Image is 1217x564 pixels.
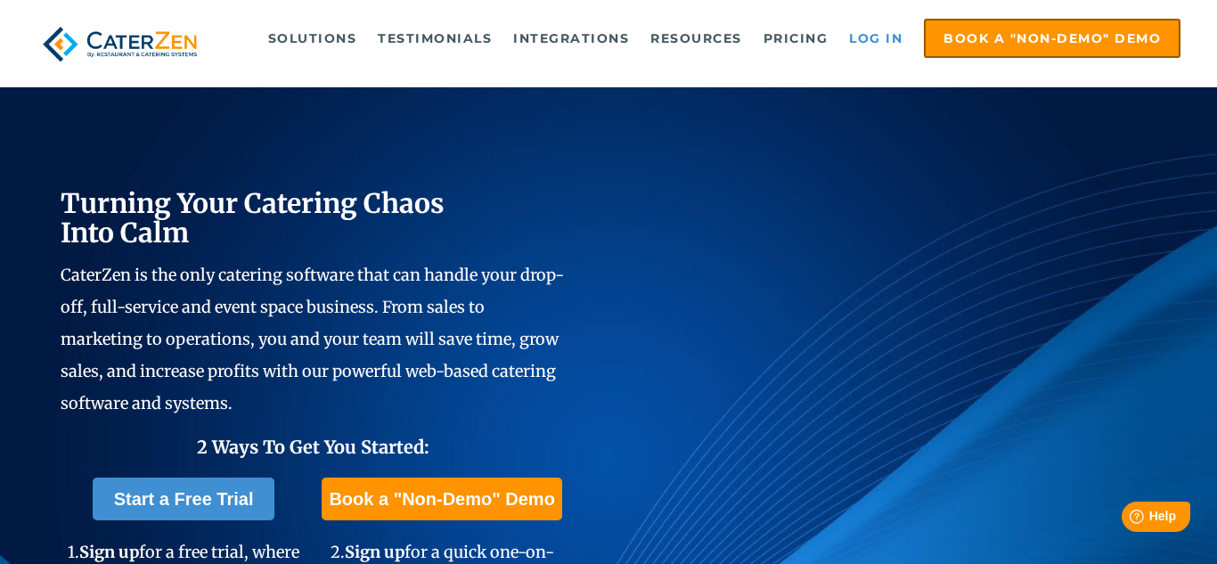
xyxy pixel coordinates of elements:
[93,478,275,520] a: Start a Free Trial
[840,20,911,56] a: Log in
[1058,495,1197,544] iframe: Help widget launcher
[322,478,561,520] a: Book a "Non-Demo" Demo
[641,20,751,56] a: Resources
[232,19,1180,58] div: Navigation Menu
[37,19,203,69] img: caterzen
[369,20,501,56] a: Testimonials
[197,436,429,458] span: 2 Ways To Get You Started:
[924,19,1180,58] a: Book a "Non-Demo" Demo
[345,542,404,562] span: Sign up
[61,186,445,249] span: Turning Your Catering Chaos Into Calm
[61,265,564,413] span: CaterZen is the only catering software that can handle your drop-off, full-service and event spac...
[504,20,638,56] a: Integrations
[79,542,139,562] span: Sign up
[755,20,837,56] a: Pricing
[259,20,366,56] a: Solutions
